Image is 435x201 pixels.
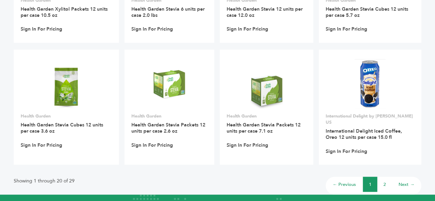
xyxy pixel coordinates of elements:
[326,6,408,19] a: Health Garden Stevia Cubes 12 units per case 5.7 oz
[227,142,268,148] a: Sign In For Pricing
[21,122,103,134] a: Health Garden Stevia Cubes 12 units per case 3.6 oz
[333,181,356,187] a: ← Previous
[131,26,173,32] a: Sign In For Pricing
[326,128,402,141] a: International Delight Iced Coffee, Oreo 12 units per case 15.0 fl
[227,26,268,32] a: Sign In For Pricing
[227,6,303,19] a: Health Garden Stevia 12 units per case 12.0 oz
[21,6,108,19] a: Health Garden Xylitol Packets 12 units per case 10.5 oz
[383,181,386,187] a: 2
[21,142,62,148] a: Sign In For Pricing
[355,59,385,109] img: International Delight Iced Coffee, Oreo 12 units per case 15.0 fl
[131,113,208,119] p: Health Garden
[14,177,75,185] p: Showing 1 through 20 of 29
[131,6,205,19] a: Health Garden Stevia 6 units per case 2.0 lbs
[250,59,283,109] img: Health Garden Stevia Packets 12 units per case 7.1 oz
[326,148,367,154] a: Sign In For Pricing
[326,26,367,32] a: Sign In For Pricing
[131,122,205,134] a: Health Garden Stevia Packets 12 units per case 2.6 oz
[399,181,414,187] a: Next →
[369,181,371,187] a: 1
[326,113,415,125] p: International Delight by [PERSON_NAME] US
[21,26,62,32] a: Sign In For Pricing
[131,142,173,148] a: Sign In For Pricing
[227,113,306,119] p: Health Garden
[21,113,112,119] p: Health Garden
[153,59,186,109] img: Health Garden Stevia Packets 12 units per case 2.6 oz
[227,122,301,134] a: Health Garden Stevia Packets 12 units per case 7.1 oz
[50,59,83,109] img: Health Garden Stevia Cubes 12 units per case 3.6 oz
